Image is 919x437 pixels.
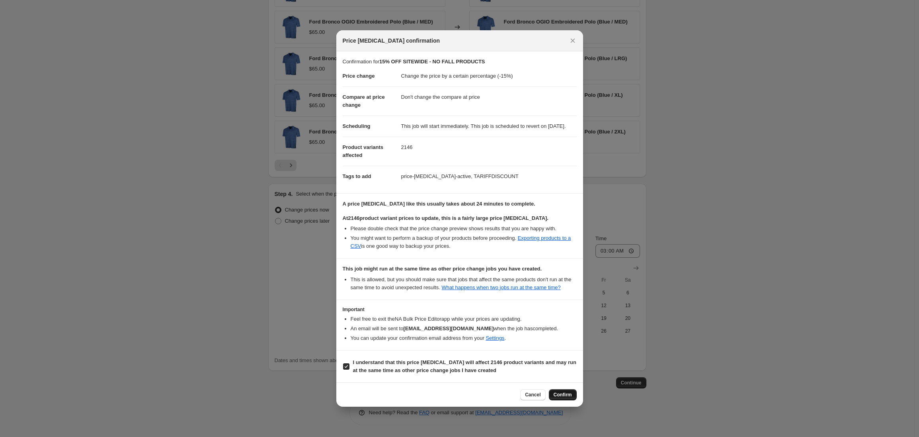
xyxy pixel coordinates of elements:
li: This is allowed, but you should make sure that jobs that affect the same products don ' t run at ... [351,276,577,292]
dd: Change the price by a certain percentage (-15%) [401,66,577,86]
dd: This job will start immediately. This job is scheduled to revert on [DATE]. [401,116,577,137]
span: Scheduling [343,123,371,129]
b: [EMAIL_ADDRESS][DOMAIN_NAME] [403,325,494,331]
b: A price [MEDICAL_DATA] like this usually takes about 24 minutes to complete. [343,201,535,207]
a: What happens when two jobs run at the same time? [442,284,561,290]
button: Cancel [520,389,545,400]
button: Confirm [549,389,577,400]
b: This job might run at the same time as other price change jobs you have created. [343,266,542,272]
a: Settings [486,335,504,341]
span: Price [MEDICAL_DATA] confirmation [343,37,440,45]
span: Compare at price change [343,94,385,108]
span: Tags to add [343,173,371,179]
dd: 2146 [401,137,577,158]
dd: Don't change the compare at price [401,86,577,108]
b: I understand that this price [MEDICAL_DATA] will affect 2146 product variants and may run at the ... [353,359,577,373]
span: Product variants affected [343,144,384,158]
h3: Important [343,306,577,313]
li: An email will be sent to when the job has completed . [351,325,577,333]
span: Price change [343,73,375,79]
li: You might want to perform a backup of your products before proceeding. is one good way to backup ... [351,234,577,250]
button: Close [567,35,578,46]
p: Confirmation for [343,58,577,66]
b: 15% OFF SITEWIDE - NO FALL PRODUCTS [379,59,485,65]
li: Feel free to exit the NA Bulk Price Editor app while your prices are updating. [351,315,577,323]
li: Please double check that the price change preview shows results that you are happy with. [351,225,577,233]
b: At 2146 product variant prices to update, this is a fairly large price [MEDICAL_DATA]. [343,215,548,221]
dd: price-[MEDICAL_DATA]-active, TARIFFDISCOUNT [401,166,577,187]
span: Confirm [554,392,572,398]
li: You can update your confirmation email address from your . [351,334,577,342]
span: Cancel [525,392,540,398]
